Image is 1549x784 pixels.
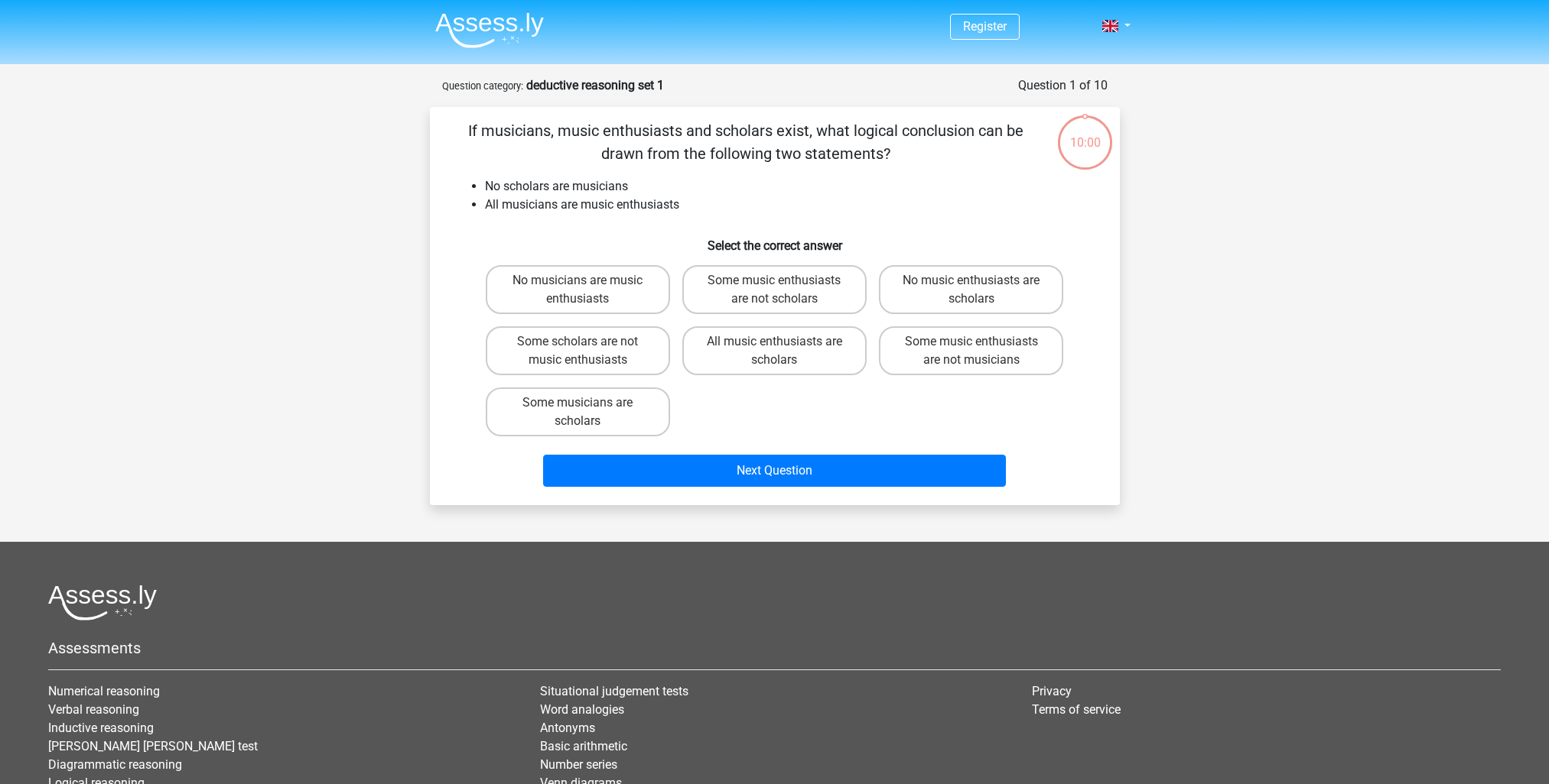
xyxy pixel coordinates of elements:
[48,585,157,620] img: Assessly logo
[48,757,182,772] a: Diagrammatic reasoning
[486,265,670,314] label: No musicians are music enthusiasts
[1032,684,1072,698] a: Privacy
[48,684,160,698] a: Numerical reasoning
[543,455,1006,487] button: Next Question
[1018,76,1108,95] div: Question 1 of 10
[682,326,867,375] label: All music enthusiasts are scholars
[526,78,664,92] strong: deductive reasoning set 1
[540,757,617,772] a: Number series
[486,326,670,375] label: Some scholars are not music enthusiasts
[879,265,1063,314] label: No music enthusiasts are scholars
[48,702,139,717] a: Verbal reasoning
[682,265,867,314] label: Some music enthusiasts are not scholars
[454,226,1095,253] h6: Select the correct answer
[879,326,1063,375] label: Some music enthusiasts are not musicians
[963,19,1007,34] a: Register
[540,721,595,735] a: Antonyms
[540,739,627,753] a: Basic arithmetic
[485,177,1095,196] li: No scholars are musicians
[442,80,523,92] small: Question category:
[454,119,1038,165] p: If musicians, music enthusiasts and scholars exist, what logical conclusion can be drawn from the...
[48,721,154,735] a: Inductive reasoning
[48,739,258,753] a: [PERSON_NAME] [PERSON_NAME] test
[486,387,670,436] label: Some musicians are scholars
[540,702,624,717] a: Word analogies
[435,12,544,48] img: Assessly
[1032,702,1121,717] a: Terms of service
[540,684,688,698] a: Situational judgement tests
[485,196,1095,214] li: All musicians are music enthusiasts
[48,639,1501,657] h5: Assessments
[1056,114,1114,152] div: 10:00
